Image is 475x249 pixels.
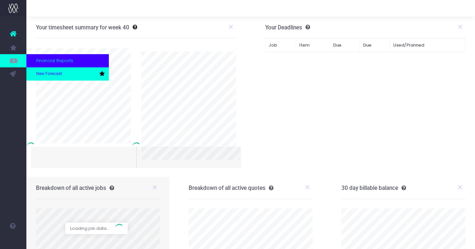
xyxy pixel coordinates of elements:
[265,24,310,31] h3: Your Deadlines
[330,39,360,52] th: Due
[36,71,62,77] span: New Forecast
[296,39,330,52] th: Item
[36,24,129,31] h3: Your timesheet summary for week 40
[360,39,390,52] th: Due
[26,67,109,81] a: New Forecast
[341,185,406,191] h3: 30 day billable balance
[265,39,296,52] th: Job
[65,223,114,234] span: Loading job data...
[8,236,18,246] img: images/default_profile_image.png
[36,57,73,64] span: Financial Reports
[189,185,273,191] h3: Breakdown of all active quotes
[390,39,465,52] th: Used/Planned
